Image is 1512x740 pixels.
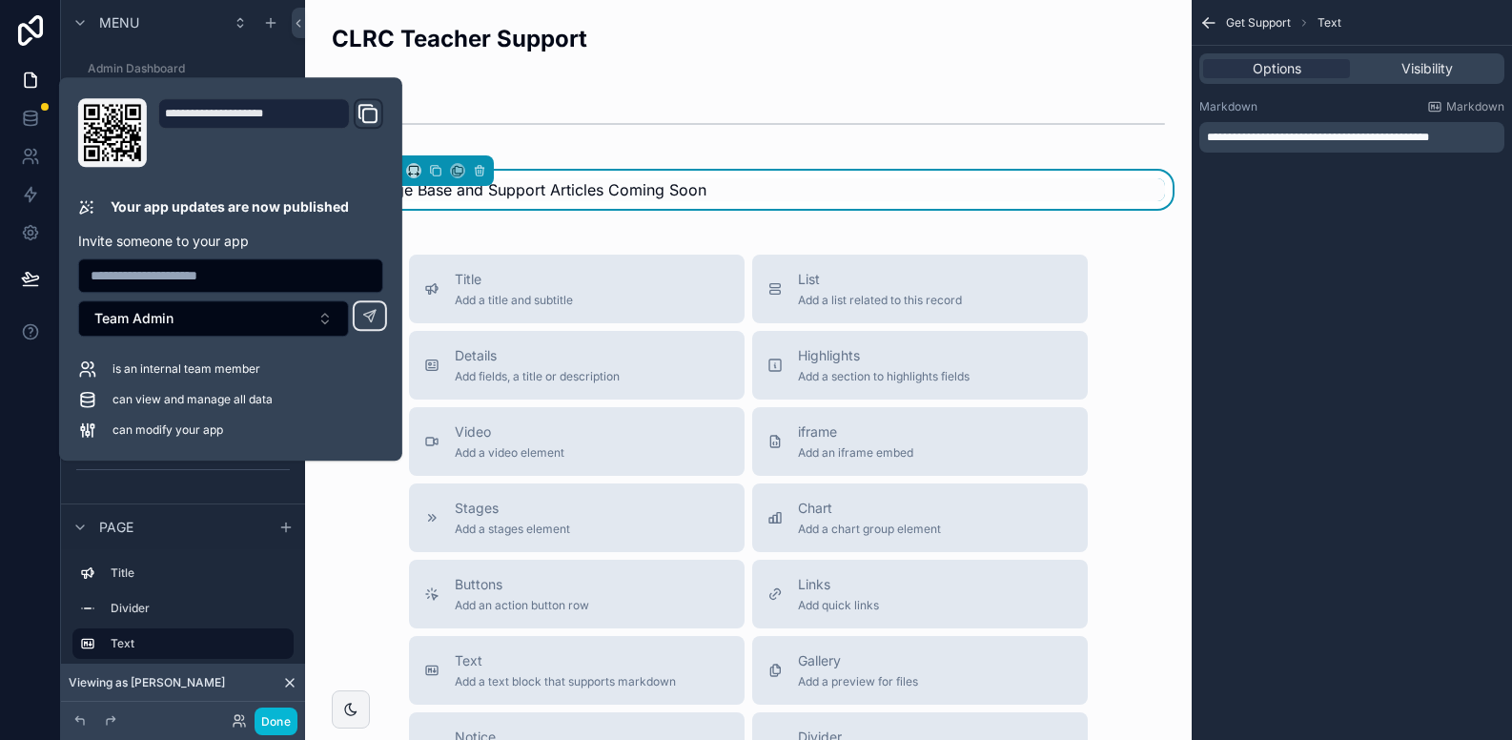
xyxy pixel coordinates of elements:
span: Add an action button row [455,598,589,613]
span: Markdown [1446,99,1504,114]
div: Domain and Custom Link [158,98,383,167]
span: Add quick links [798,598,879,613]
button: LinksAdd quick links [752,560,1088,628]
span: Add a preview for files [798,674,918,689]
span: Buttons [455,575,589,594]
span: Add an iframe embed [798,445,913,461]
div: scrollable content [1199,122,1504,153]
span: Links [798,575,879,594]
button: VideoAdd a video element [409,407,745,476]
span: Viewing as [PERSON_NAME] [69,675,225,690]
p: Invite someone to your app [78,232,383,251]
span: Details [455,346,620,365]
button: ButtonsAdd an action button row [409,560,745,628]
button: Select Button [78,300,349,337]
span: Add a section to highlights fields [798,369,970,384]
button: GalleryAdd a preview for files [752,636,1088,705]
span: Add fields, a title or description [455,369,620,384]
span: Menu [99,13,139,32]
a: Markdown [1427,99,1504,114]
span: Add a video element [455,445,564,461]
span: Get Support [1226,15,1291,31]
span: Add a list related to this record [798,293,962,308]
button: TextAdd a text block that supports markdown [409,636,745,705]
span: Team Admin [94,309,174,328]
p: Your app updates are now published [111,197,349,216]
label: Courses [88,502,290,517]
span: iframe [798,422,913,442]
span: Title [455,270,573,289]
button: iframeAdd an iframe embed [752,407,1088,476]
span: Text [1318,15,1341,31]
label: Divider [111,601,286,616]
button: ListAdd a list related to this record [752,255,1088,323]
a: Admin Dashboard [72,53,294,84]
button: TitleAdd a title and subtitle [409,255,745,323]
label: Markdown [1199,99,1257,114]
span: can modify your app [112,422,223,438]
span: Add a text block that supports markdown [455,674,676,689]
span: Video [455,422,564,442]
span: Add a title and subtitle [455,293,573,308]
span: can view and manage all data [112,392,273,407]
a: Courses [72,494,294,524]
span: Gallery [798,651,918,670]
button: DetailsAdd fields, a title or description [409,331,745,400]
button: Done [255,708,297,735]
span: Page [99,518,133,537]
span: Chart [798,499,941,518]
span: Stages [455,499,570,518]
label: Title [111,565,286,581]
span: Visibility [1401,59,1453,78]
span: Text [455,651,676,670]
span: Add a chart group element [798,522,941,537]
span: List [798,270,962,289]
span: is an internal team member [112,361,260,377]
span: Knowledge Base and Support Articles Coming Soon [332,180,706,199]
button: ChartAdd a chart group element [752,483,1088,552]
div: scrollable content [61,549,305,678]
button: HighlightsAdd a section to highlights fields [752,331,1088,400]
button: StagesAdd a stages element [409,483,745,552]
label: Admin Dashboard [88,61,290,76]
span: Highlights [798,346,970,365]
span: Add a stages element [455,522,570,537]
label: Text [111,636,278,651]
span: Options [1253,59,1301,78]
